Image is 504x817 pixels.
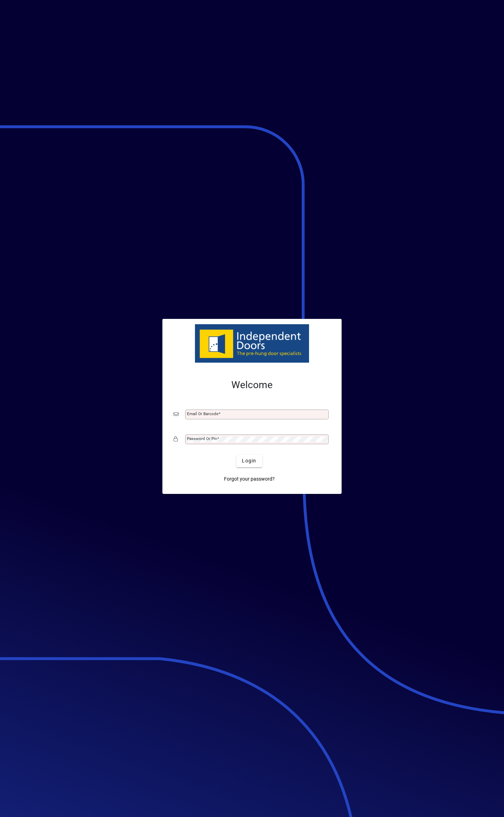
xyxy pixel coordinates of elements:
[174,379,330,391] h2: Welcome
[187,436,217,441] mat-label: Password or Pin
[187,411,218,416] mat-label: Email or Barcode
[242,457,256,465] span: Login
[221,473,278,486] a: Forgot your password?
[236,455,262,467] button: Login
[224,475,275,483] span: Forgot your password?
